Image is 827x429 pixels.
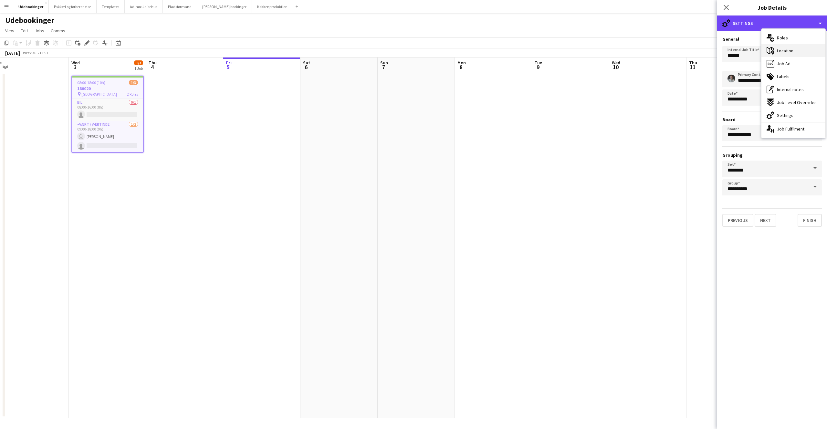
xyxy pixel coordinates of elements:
[612,60,620,66] span: Wed
[5,16,54,25] h1: Udebookinger
[13,0,49,13] button: Udebookinger
[163,0,197,13] button: Pladsformand
[5,28,14,34] span: View
[303,60,310,66] span: Sat
[21,28,28,34] span: Edit
[97,0,125,13] button: Templates
[51,28,65,34] span: Comms
[71,60,80,66] span: Wed
[252,0,293,13] button: Køkkenproduktion
[226,60,232,66] span: Fri
[689,60,697,66] span: Thu
[777,35,788,41] span: Roles
[457,60,466,66] span: Mon
[70,63,80,71] span: 3
[72,121,143,152] app-card-role: Vært / Værtinde1/209:00-18:00 (9h) [PERSON_NAME]
[48,26,68,35] a: Comms
[722,214,753,227] button: Previous
[379,63,388,71] span: 7
[71,76,144,153] app-job-card: 08:00-18:00 (10h)1/3180020 [GEOGRAPHIC_DATA]2 RolesBil0/108:00-16:00 (8h) Vært / Værtinde1/209:00...
[81,92,117,97] span: [GEOGRAPHIC_DATA]
[722,152,822,158] h3: Grouping
[148,63,157,71] span: 4
[380,60,388,66] span: Sun
[777,48,793,54] span: Location
[72,86,143,91] h3: 180020
[777,112,793,118] span: Settings
[21,50,37,55] span: Week 36
[534,63,542,71] span: 9
[134,66,143,71] div: 1 Job
[72,99,143,121] app-card-role: Bil0/108:00-16:00 (8h)
[535,60,542,66] span: Tue
[755,214,776,227] button: Next
[225,63,232,71] span: 5
[129,80,138,85] span: 1/3
[149,60,157,66] span: Thu
[722,36,822,42] h3: General
[761,122,825,135] div: Job Fulfilment
[134,60,143,65] span: 1/3
[798,214,822,227] button: Finish
[456,63,466,71] span: 8
[777,87,804,92] span: Internal notes
[5,50,20,56] div: [DATE]
[49,0,97,13] button: Pakkeri og forberedelse
[197,0,252,13] button: [PERSON_NAME] bookinger
[722,117,822,122] h3: Board
[688,63,697,71] span: 11
[611,63,620,71] span: 10
[125,0,163,13] button: Ad-hoc Jaisehus
[777,99,817,105] span: Job-Level Overrides
[717,3,827,12] h3: Job Details
[77,80,105,85] span: 08:00-18:00 (10h)
[40,50,48,55] div: CEST
[127,92,138,97] span: 2 Roles
[777,61,790,67] span: Job Ad
[302,63,310,71] span: 6
[18,26,31,35] a: Edit
[32,26,47,35] a: Jobs
[777,74,790,79] span: Labels
[3,26,17,35] a: View
[35,28,44,34] span: Jobs
[717,16,827,31] div: Settings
